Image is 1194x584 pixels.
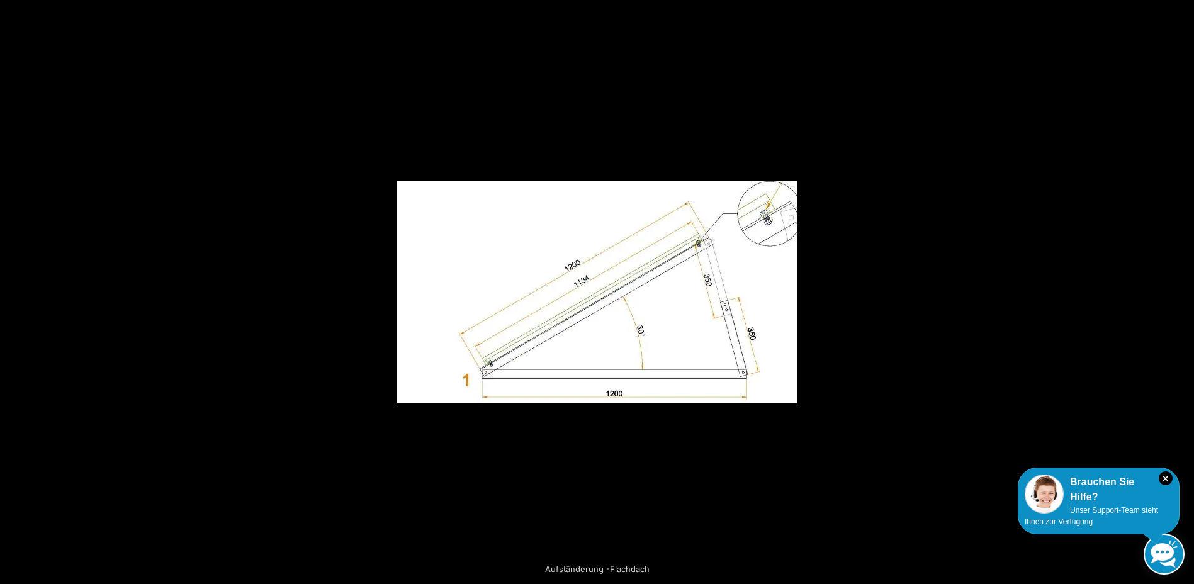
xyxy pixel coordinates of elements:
img: Aufständerung -Flachdach [397,181,797,403]
img: Customer service [1025,474,1064,514]
div: Aufständerung -Flachdach [465,556,729,581]
div: Brauchen Sie Hilfe? [1025,474,1173,505]
i: Schließen [1159,471,1173,485]
span: Unser Support-Team steht Ihnen zur Verfügung [1025,506,1158,526]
